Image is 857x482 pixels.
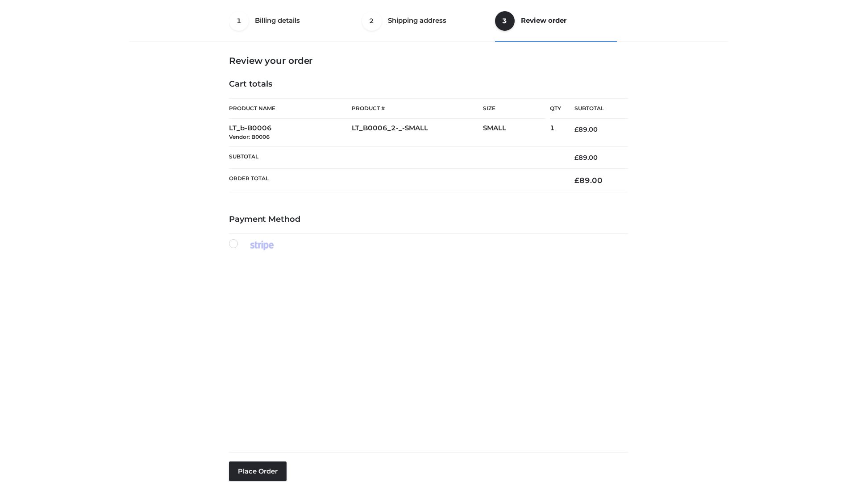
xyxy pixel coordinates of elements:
bdi: 89.00 [574,154,598,162]
td: LT_B0006_2-_-SMALL [352,119,483,147]
td: SMALL [483,119,550,147]
h3: Review your order [229,55,628,66]
span: £ [574,176,579,185]
th: Size [483,99,545,119]
bdi: 89.00 [574,176,603,185]
td: LT_b-B0006 [229,119,352,147]
span: £ [574,125,578,133]
th: Qty [550,98,561,119]
iframe: Secure payment input frame [227,249,626,445]
span: £ [574,154,578,162]
h4: Cart totals [229,79,628,89]
h4: Payment Method [229,215,628,224]
th: Product # [352,98,483,119]
th: Product Name [229,98,352,119]
th: Subtotal [561,99,628,119]
button: Place order [229,461,287,481]
bdi: 89.00 [574,125,598,133]
td: 1 [550,119,561,147]
th: Subtotal [229,146,561,168]
small: Vendor: B0006 [229,133,270,140]
th: Order Total [229,169,561,192]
